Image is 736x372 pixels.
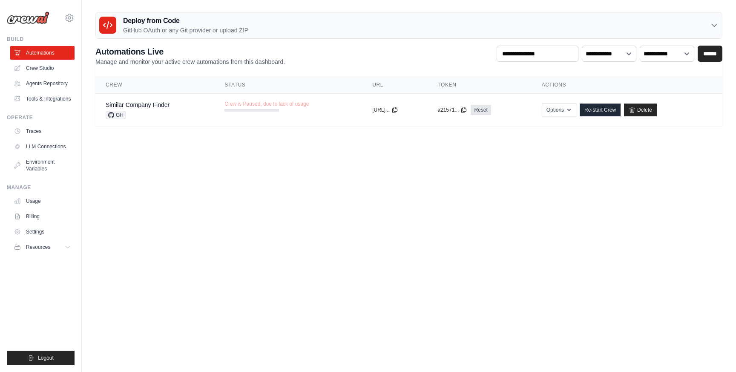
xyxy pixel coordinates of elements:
a: Reset [471,105,491,115]
th: Token [427,76,531,94]
button: Resources [10,240,75,254]
a: Agents Repository [10,77,75,90]
a: Crew Studio [10,61,75,75]
div: Build [7,36,75,43]
div: Operate [7,114,75,121]
a: Billing [10,210,75,223]
button: Options [542,104,576,116]
img: Logo [7,12,49,24]
th: Actions [532,76,722,94]
p: GitHub OAuth or any Git provider or upload ZIP [123,26,248,35]
div: Manage [7,184,75,191]
button: a21571... [437,107,467,113]
a: Settings [10,225,75,239]
a: Delete [624,104,657,116]
h3: Deploy from Code [123,16,248,26]
span: Resources [26,244,50,251]
a: Usage [10,194,75,208]
a: Traces [10,124,75,138]
span: Logout [38,355,54,361]
p: Manage and monitor your active crew automations from this dashboard. [95,58,285,66]
th: URL [362,76,427,94]
a: Automations [10,46,75,60]
a: Similar Company Finder [106,101,170,108]
button: Logout [7,351,75,365]
span: Crew is Paused, due to lack of usage [224,101,309,107]
th: Status [214,76,362,94]
h2: Automations Live [95,46,285,58]
a: LLM Connections [10,140,75,153]
span: GH [106,111,126,119]
a: Environment Variables [10,155,75,176]
a: Re-start Crew [580,104,621,116]
a: Tools & Integrations [10,92,75,106]
th: Crew [95,76,214,94]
